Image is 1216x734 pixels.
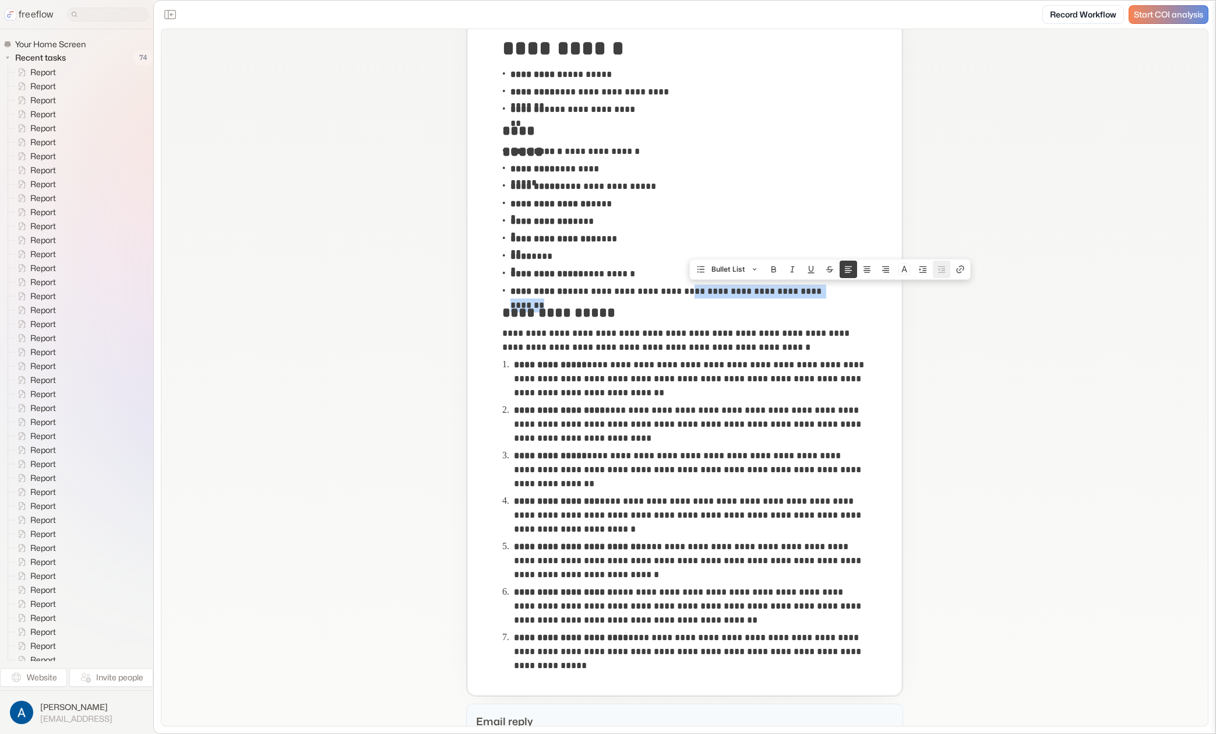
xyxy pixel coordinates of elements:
span: Report [28,486,59,498]
a: freeflow [5,8,54,22]
span: Report [28,178,59,190]
span: Report [28,318,59,330]
span: Report [28,542,59,554]
span: Report [28,122,59,134]
span: Report [28,248,59,260]
span: Report [28,80,59,92]
span: Report [28,430,59,442]
span: Report [28,528,59,540]
span: Report [28,626,59,638]
button: Align text right [877,261,894,278]
span: Report [28,388,59,400]
span: Report [28,444,59,456]
button: Recent tasks [3,51,71,65]
span: Report [28,402,59,414]
a: Report [8,79,61,93]
span: Report [28,332,59,344]
span: 74 [133,50,153,65]
span: Report [28,598,59,610]
span: Report [28,108,59,120]
span: Report [28,206,59,218]
a: Report [8,163,61,177]
span: Report [28,276,59,288]
a: Report [8,597,61,611]
a: Report [8,583,61,597]
span: Bullet List [711,261,745,278]
a: Start COI analysis [1129,5,1208,24]
a: Report [8,345,61,359]
a: Report [8,415,61,429]
a: Report [8,93,61,107]
a: Report [8,457,61,471]
span: Report [28,374,59,386]
a: Report [8,107,61,121]
span: Your Home Screen [13,38,89,50]
button: Strike [821,261,838,278]
span: Report [28,220,59,232]
a: Report [8,135,61,149]
button: Close the sidebar [161,5,179,24]
a: Report [8,289,61,303]
a: Report [8,359,61,373]
a: Report [8,121,61,135]
a: Report [8,331,61,345]
a: Report [8,177,61,191]
span: Report [28,192,59,204]
button: Align text left [840,261,857,278]
a: Report [8,275,61,289]
a: Report [8,625,61,639]
span: Report [28,472,59,484]
a: Report [8,303,61,317]
span: Report [28,640,59,652]
button: Bullet List [691,261,764,278]
a: Report [8,317,61,331]
span: Start COI analysis [1134,10,1203,20]
a: Report [8,191,61,205]
a: Report [8,611,61,625]
img: profile [10,701,33,724]
button: Nest block [914,261,932,278]
span: Report [28,416,59,428]
span: Report [28,570,59,582]
a: Report [8,471,61,485]
a: Report [8,499,61,513]
a: Report [8,219,61,233]
a: Report [8,149,61,163]
span: Report [28,150,59,162]
span: Report [28,458,59,470]
span: Report [28,290,59,302]
a: Report [8,387,61,401]
button: Create link [951,261,969,278]
span: Report [28,94,59,106]
a: Report [8,485,61,499]
span: Report [28,654,59,666]
span: [EMAIL_ADDRESS] [40,714,112,724]
a: Report [8,233,61,247]
a: Report [8,541,61,555]
span: Report [28,500,59,512]
a: Record Workflow [1042,5,1124,24]
p: Email reply [476,714,893,729]
span: Recent tasks [13,52,69,64]
button: Colors [896,261,913,278]
button: Align text center [858,261,876,278]
button: Unnest block [933,261,950,278]
a: Report [8,205,61,219]
a: Report [8,653,61,667]
span: Report [28,556,59,568]
span: [PERSON_NAME] [40,701,112,713]
span: Report [28,262,59,274]
a: Report [8,261,61,275]
span: Report [28,514,59,526]
p: freeflow [19,8,54,22]
button: Italic [784,261,801,278]
a: Report [8,401,61,415]
span: Report [28,136,59,148]
span: Report [28,584,59,596]
a: Report [8,443,61,457]
a: Report [8,247,61,261]
a: Report [8,513,61,527]
span: Report [28,360,59,372]
span: Report [28,346,59,358]
button: Underline [802,261,820,278]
